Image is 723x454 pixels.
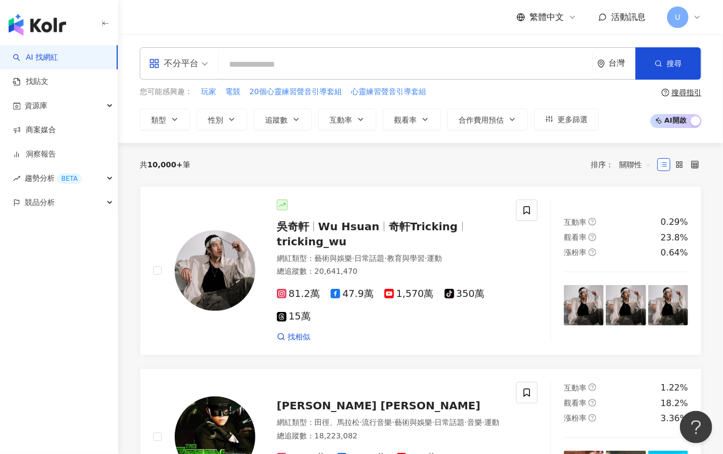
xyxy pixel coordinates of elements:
span: 關聯性 [619,156,652,173]
span: 音樂 [467,418,482,427]
span: 合作費用預估 [459,116,504,124]
a: searchAI 找網紅 [13,52,58,63]
span: · [425,254,427,263]
button: 互動率 [318,109,376,130]
span: 20個心靈練習聲音引導套組 [249,87,342,97]
span: 奇軒Tricking [389,220,458,233]
span: question-circle [589,399,596,407]
span: 運動 [484,418,499,427]
span: 觀看率 [394,116,417,124]
span: 81.2萬 [277,288,320,300]
span: 47.9萬 [331,288,374,300]
span: 運動 [427,254,442,263]
span: · [384,254,386,263]
button: 心靈練習聲音引導套組 [350,86,427,98]
span: environment [597,60,605,68]
span: question-circle [589,414,596,422]
span: appstore [149,58,160,69]
button: 更多篩選 [534,109,599,130]
span: · [360,418,362,427]
a: 商案媒合 [13,125,56,136]
span: · [352,254,354,263]
button: 搜尋 [635,47,701,80]
span: 漲粉率 [564,414,586,422]
span: 互動率 [564,218,586,226]
div: 18.2% [661,398,688,409]
span: U [675,11,681,23]
span: tricking_wu [277,235,347,248]
button: 20個心靈練習聲音引導套組 [249,86,342,98]
span: 找相似 [288,332,310,343]
span: · [464,418,467,427]
iframe: Help Scout Beacon - Open [680,411,712,443]
img: post-image [648,285,688,325]
span: 藝術與娛樂 [314,254,352,263]
div: 3.36% [661,413,688,424]
button: 觀看率 [383,109,441,130]
span: 心靈練習聲音引導套組 [351,87,426,97]
img: post-image [606,285,646,325]
span: 搜尋 [667,59,682,68]
button: 合作費用預估 [447,109,528,130]
div: 台灣 [609,59,635,68]
span: 觀看率 [564,233,586,242]
span: 10,000+ [147,160,183,169]
span: 電競 [225,87,240,97]
span: 漲粉率 [564,248,586,257]
span: question-circle [589,233,596,241]
div: 網紅類型 ： [277,417,503,428]
span: 您可能感興趣： [140,87,192,97]
span: 350萬 [445,288,484,300]
span: 吳奇軒 [277,220,309,233]
a: 找貼文 [13,76,48,87]
div: 搜尋指引 [671,88,701,97]
button: 性別 [197,109,247,130]
button: 追蹤數 [254,109,312,130]
span: 互動率 [564,384,586,392]
span: 藝術與娛樂 [395,418,432,427]
span: 活動訊息 [611,12,646,22]
img: logo [9,14,66,36]
span: 1,570萬 [384,288,434,300]
button: 類型 [140,109,190,130]
span: 教育與學習 [387,254,425,263]
button: 電競 [225,86,241,98]
div: 不分平台 [149,55,198,72]
button: 玩家 [201,86,217,98]
span: rise [13,175,20,182]
span: 田徑、馬拉松 [314,418,360,427]
span: question-circle [589,249,596,256]
span: [PERSON_NAME] [PERSON_NAME] [277,399,481,412]
span: 趨勢分析 [25,166,82,190]
img: post-image [564,285,604,325]
div: 1.22% [661,382,688,394]
span: 資源庫 [25,94,47,118]
span: 追蹤數 [265,116,288,124]
div: 排序： [591,156,657,173]
div: 共 筆 [140,160,190,169]
a: 找相似 [277,332,310,343]
span: 觀看率 [564,399,586,407]
div: 總追蹤數 ： 20,641,470 [277,266,503,277]
img: KOL Avatar [175,230,255,311]
span: 性別 [208,116,223,124]
span: · [432,418,434,427]
span: question-circle [662,89,669,96]
a: 洞察報告 [13,149,56,160]
div: 網紅類型 ： [277,253,503,264]
div: 23.8% [661,232,688,244]
span: 類型 [151,116,166,124]
span: 競品分析 [25,190,55,215]
span: 15萬 [277,311,311,322]
span: 流行音樂 [362,418,392,427]
span: 更多篩選 [557,115,588,124]
span: question-circle [589,384,596,391]
div: 0.64% [661,247,688,259]
span: Wu Hsuan [318,220,380,233]
span: 玩家 [201,87,216,97]
span: question-circle [589,218,596,225]
div: 總追蹤數 ： 18,223,082 [277,431,503,442]
span: 繁體中文 [529,11,564,23]
span: · [482,418,484,427]
span: · [392,418,394,427]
